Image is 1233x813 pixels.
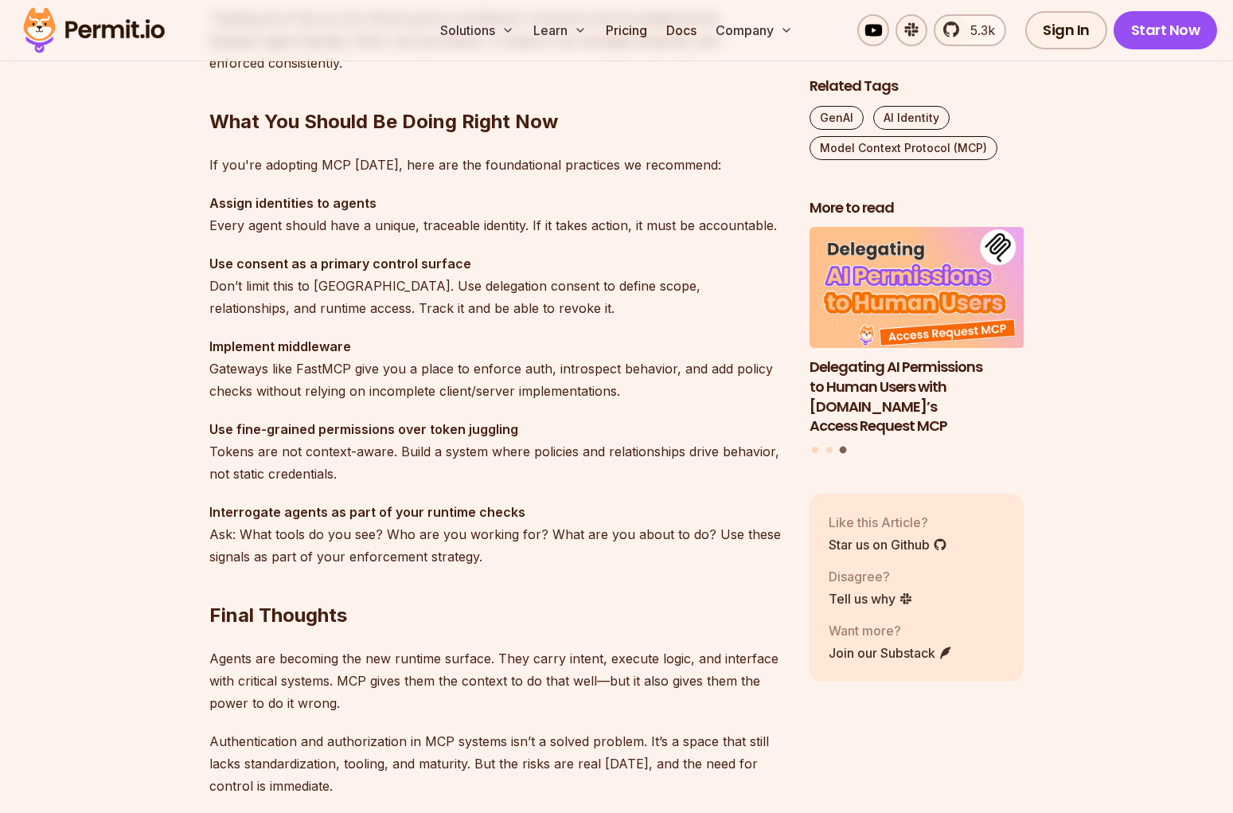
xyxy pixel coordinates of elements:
[810,228,1024,349] img: Delegating AI Permissions to Human Users with Permit.io’s Access Request MCP
[961,21,995,40] span: 5.3k
[209,421,518,437] strong: Use fine-grained permissions over token juggling
[829,643,953,663] a: Join our Substack
[934,14,1006,46] a: 5.3k
[810,358,1024,436] h3: Delegating AI Permissions to Human Users with [DOMAIN_NAME]’s Access Request MCP
[810,228,1024,437] a: Delegating AI Permissions to Human Users with Permit.io’s Access Request MCPDelegating AI Permiss...
[812,447,818,453] button: Go to slide 1
[434,14,521,46] button: Solutions
[16,3,172,57] img: Permit logo
[1025,11,1107,49] a: Sign In
[810,228,1024,437] li: 3 of 3
[829,535,947,554] a: Star us on Github
[829,589,913,608] a: Tell us why
[599,14,654,46] a: Pricing
[810,136,997,160] a: Model Context Protocol (MCP)
[810,198,1024,218] h2: More to read
[209,195,377,211] strong: Assign identities to agents
[209,252,784,319] p: Don’t limit this to [GEOGRAPHIC_DATA]. Use delegation consent to define scope, relationships, and...
[209,647,784,714] p: Agents are becoming the new runtime surface. They carry intent, execute logic, and interface with...
[709,14,799,46] button: Company
[209,338,351,354] strong: Implement middleware
[209,539,784,628] h2: Final Thoughts
[209,192,784,236] p: Every agent should have a unique, traceable identity. If it takes action, it must be accountable.
[209,501,784,568] p: Ask: What tools do you see? Who are you working for? What are you about to do? Use these signals ...
[810,76,1024,96] h2: Related Tags
[209,45,784,135] h2: What You Should Be Doing Right Now
[209,418,784,485] p: Tokens are not context-aware. Build a system where policies and relationships drive behavior, not...
[829,567,913,586] p: Disagree?
[840,447,847,454] button: Go to slide 3
[829,513,947,532] p: Like this Article?
[826,447,833,453] button: Go to slide 2
[209,730,784,797] p: Authentication and authorization in MCP systems isn’t a solved problem. It’s a space that still l...
[1114,11,1218,49] a: Start Now
[209,335,784,402] p: Gateways like FastMCP give you a place to enforce auth, introspect behavior, and add policy check...
[829,621,953,640] p: Want more?
[810,106,864,130] a: GenAI
[209,154,784,176] p: If you're adopting MCP [DATE], here are the foundational practices we recommend:
[873,106,950,130] a: AI Identity
[209,256,471,272] strong: Use consent as a primary control surface
[810,228,1024,456] div: Posts
[209,504,525,520] strong: Interrogate agents as part of your runtime checks
[660,14,703,46] a: Docs
[527,14,593,46] button: Learn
